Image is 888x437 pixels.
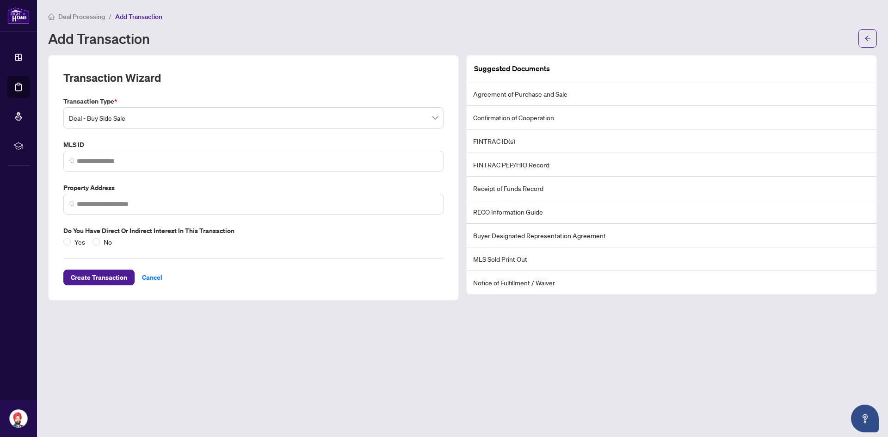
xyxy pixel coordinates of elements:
button: Create Transaction [63,270,135,285]
li: Buyer Designated Representation Agreement [467,224,876,247]
li: Agreement of Purchase and Sale [467,82,876,106]
span: Cancel [142,270,162,285]
span: Create Transaction [71,270,127,285]
span: arrow-left [864,35,871,42]
button: Open asap [851,405,879,432]
h1: Add Transaction [48,31,150,46]
img: search_icon [69,158,75,164]
li: FINTRAC ID(s) [467,129,876,153]
li: MLS Sold Print Out [467,247,876,271]
li: / [109,11,111,22]
span: No [100,237,116,247]
li: Notice of Fulfillment / Waiver [467,271,876,294]
span: home [48,13,55,20]
li: RECO Information Guide [467,200,876,224]
img: search_icon [69,201,75,207]
img: logo [7,7,30,24]
label: MLS ID [63,140,444,150]
li: Confirmation of Cooperation [467,106,876,129]
span: Deal - Buy Side Sale [69,109,438,127]
span: Yes [71,237,89,247]
li: FINTRAC PEP/HIO Record [467,153,876,177]
span: Add Transaction [115,12,162,21]
label: Do you have direct or indirect interest in this transaction [63,226,444,236]
article: Suggested Documents [474,63,550,74]
h2: Transaction Wizard [63,70,161,85]
label: Property Address [63,183,444,193]
button: Cancel [135,270,170,285]
label: Transaction Type [63,96,444,106]
img: Profile Icon [10,410,27,427]
li: Receipt of Funds Record [467,177,876,200]
span: Deal Processing [58,12,105,21]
